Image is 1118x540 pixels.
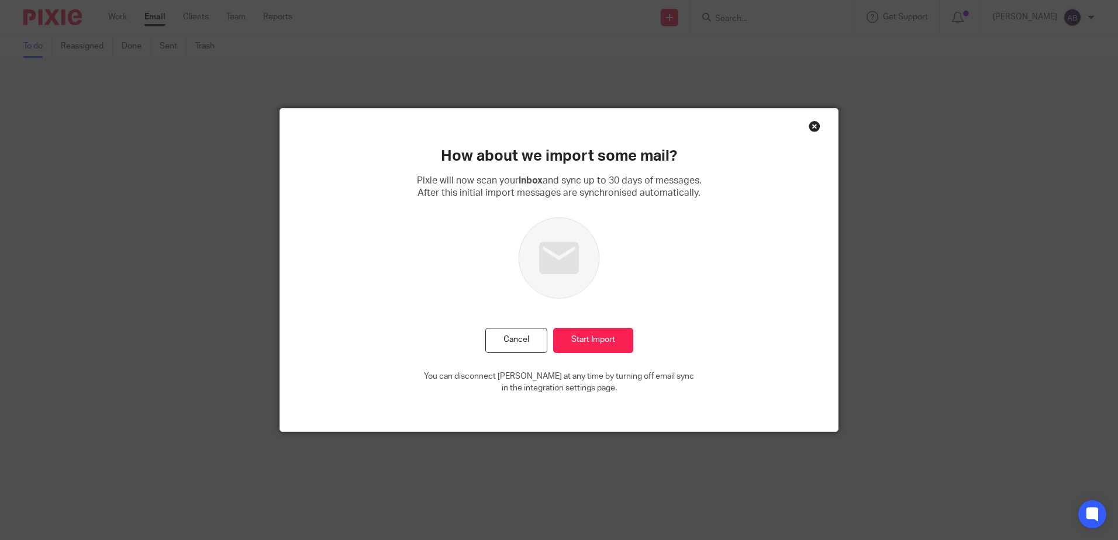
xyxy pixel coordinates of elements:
b: inbox [519,176,543,185]
p: You can disconnect [PERSON_NAME] at any time by turning off email sync in the integration setting... [424,371,694,394]
p: Pixie will now scan your and sync up to 30 days of messages. After this initial import messages a... [417,175,702,200]
h2: How about we import some mail? [441,146,677,166]
button: Cancel [485,328,547,353]
input: Start Import [553,328,633,353]
div: Close this dialog window [809,120,820,132]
